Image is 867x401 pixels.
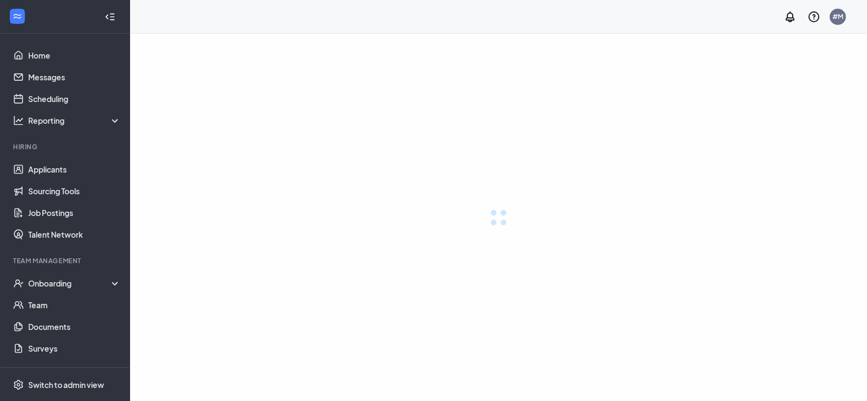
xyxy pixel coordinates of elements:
[28,294,121,316] a: Team
[807,10,820,23] svg: QuestionInfo
[28,115,121,126] div: Reporting
[12,11,23,22] svg: WorkstreamLogo
[28,88,121,110] a: Scheduling
[28,158,121,180] a: Applicants
[105,11,115,22] svg: Collapse
[28,66,121,88] a: Messages
[13,278,24,289] svg: UserCheck
[28,224,121,245] a: Talent Network
[28,44,121,66] a: Home
[28,278,121,289] div: Onboarding
[13,379,24,390] svg: Settings
[28,316,121,338] a: Documents
[28,180,121,202] a: Sourcing Tools
[13,256,119,265] div: Team Management
[28,379,104,390] div: Switch to admin view
[28,202,121,224] a: Job Postings
[13,115,24,126] svg: Analysis
[28,338,121,359] a: Surveys
[13,142,119,151] div: Hiring
[784,10,797,23] svg: Notifications
[832,12,843,21] div: #M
